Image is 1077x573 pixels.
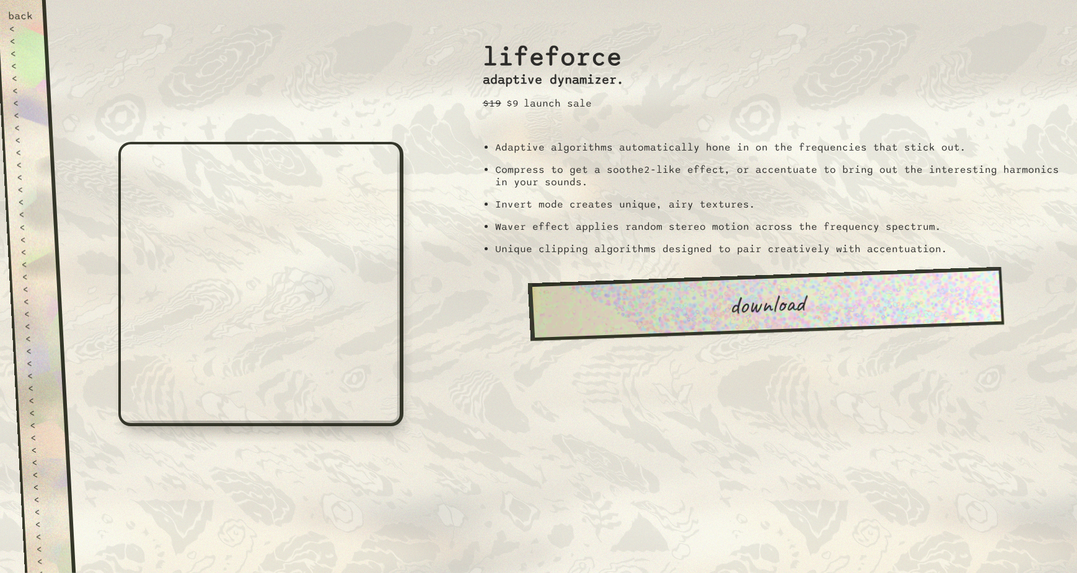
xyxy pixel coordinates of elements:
[528,266,1004,341] a: download
[25,332,50,344] div: <
[19,221,44,233] div: <
[118,142,403,426] iframe: To enrich screen reader interactions, please activate Accessibility in Grammarly extension settings
[495,221,1062,233] li: Waver effect applies random stereo motion across the frequency spectrum.
[25,344,51,357] div: <
[11,59,36,72] div: <
[14,134,40,146] div: <
[15,146,40,159] div: <
[9,35,35,47] div: <
[29,406,54,419] div: <
[18,208,43,221] div: <
[34,505,59,518] div: <
[21,258,46,270] div: <
[483,72,624,87] h3: adaptive dynamizer.
[27,382,53,394] div: <
[19,233,45,245] div: <
[33,493,58,505] div: <
[31,456,56,468] div: <
[506,97,519,110] p: $9
[17,196,43,208] div: <
[14,121,39,134] div: <
[35,530,61,543] div: <
[495,243,1062,255] li: Unique clipping algorithms designed to pair creatively with accentuation.
[10,47,35,59] div: <
[483,97,501,110] p: $19
[22,270,47,282] div: <
[483,28,624,72] h2: lifeforce
[495,198,1062,211] li: Invert mode creates unique, airy textures.
[30,431,55,444] div: <
[24,307,49,320] div: <
[12,84,37,97] div: <
[36,543,61,555] div: <
[29,419,55,431] div: <
[22,282,48,295] div: <
[8,10,33,22] div: back
[37,555,62,567] div: <
[27,369,52,382] div: <
[20,245,46,258] div: <
[524,97,592,110] p: launch sale
[11,72,37,84] div: <
[12,97,38,109] div: <
[23,295,48,307] div: <
[32,481,58,493] div: <
[17,183,42,196] div: <
[16,171,42,183] div: <
[35,518,60,530] div: <
[13,109,38,121] div: <
[495,141,1062,154] li: Adaptive algorithms automatically hone in on the frequencies that stick out.
[30,444,56,456] div: <
[32,468,57,481] div: <
[26,357,51,369] div: <
[495,164,1062,188] li: Compress to get a soothe2-like effect, or accentuate to bring out the interesting harmonics in yo...
[15,159,41,171] div: <
[28,394,53,406] div: <
[9,22,34,35] div: <
[24,320,50,332] div: <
